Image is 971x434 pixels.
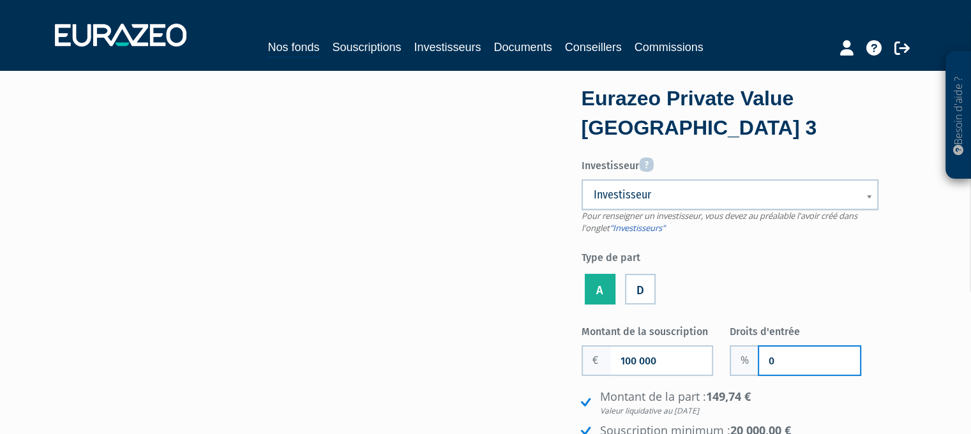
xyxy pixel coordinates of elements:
span: Pour renseigner un investisseur, vous devez au préalable l'avoir créé dans l'onglet [582,210,857,234]
label: Type de part [582,246,878,266]
label: D [625,274,656,304]
div: Eurazeo Private Value [GEOGRAPHIC_DATA] 3 [582,84,878,142]
a: Nos fonds [267,38,319,58]
label: A [585,274,615,304]
label: Droits d'entrée [730,320,878,340]
a: Commissions [635,38,704,56]
strong: 149,74 € [600,389,878,416]
img: 1732889491-logotype_eurazeo_blanc_rvb.png [55,24,186,47]
input: Frais d'entrée [759,347,860,375]
iframe: YouTube video player [93,89,545,343]
a: "Investisseurs" [610,222,665,234]
a: Investisseurs [414,38,481,56]
em: Valeur liquidative au [DATE] [600,405,878,416]
a: Conseillers [565,38,622,56]
span: Investisseur [594,187,850,202]
a: Documents [494,38,552,56]
label: Investisseur [582,153,878,174]
p: Besoin d'aide ? [951,58,966,173]
input: Montant de la souscription souhaité [611,347,712,375]
a: Souscriptions [332,38,401,56]
li: Montant de la part : [578,389,878,416]
label: Montant de la souscription [582,320,730,340]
